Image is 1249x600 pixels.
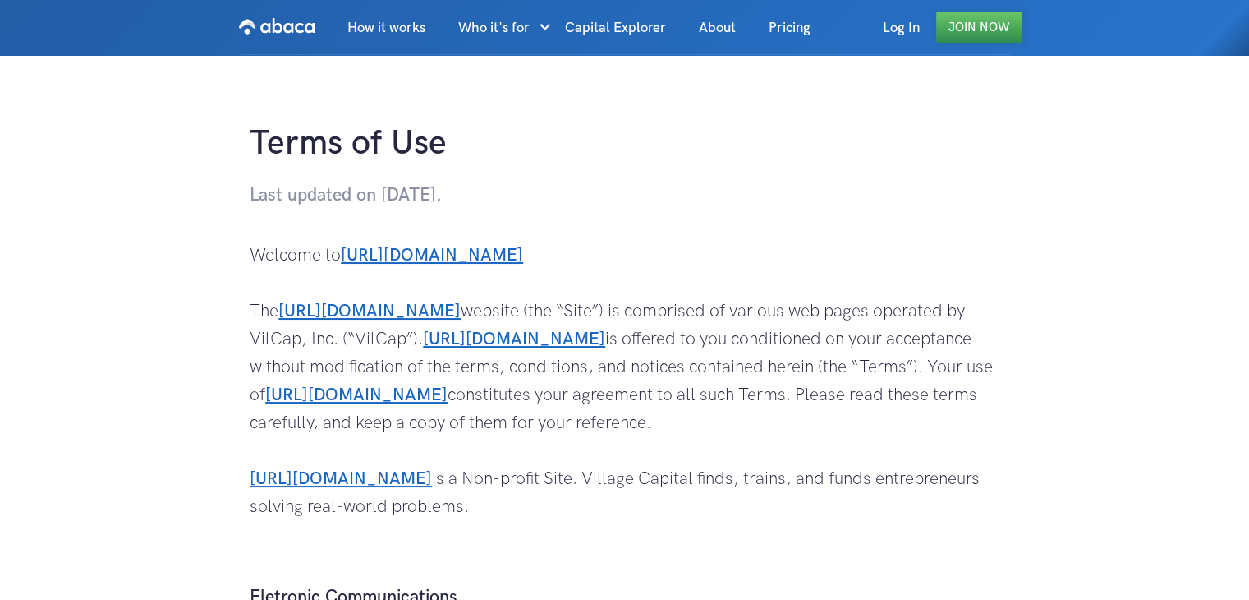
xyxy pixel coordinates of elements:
a: [URL][DOMAIN_NAME] [250,468,432,489]
p: Welcome to The website (the “Site”) is comprised of various web pages operated by VilCap, Inc. (“... [250,242,999,577]
a: Join Now [936,12,1022,43]
img: Abaca logo [239,13,315,39]
a: [URL][DOMAIN_NAME] [423,329,605,349]
h1: Terms of Use [250,122,999,166]
h4: Last updated on [DATE]. [250,182,999,209]
a: [URL][DOMAIN_NAME]‍ [341,245,523,265]
a: [URL][DOMAIN_NAME] [278,301,461,321]
a: [URL][DOMAIN_NAME] [265,385,448,405]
